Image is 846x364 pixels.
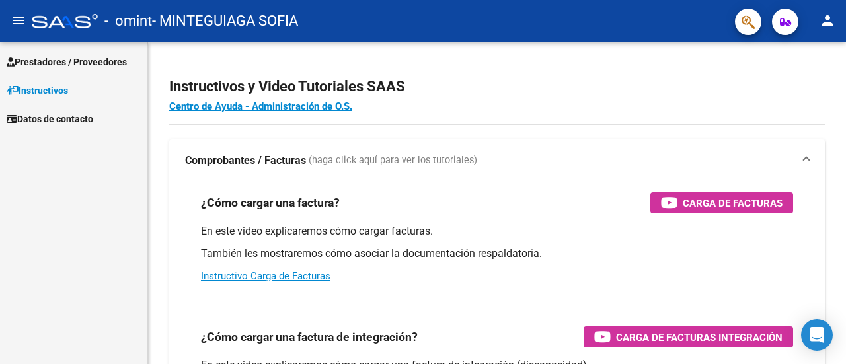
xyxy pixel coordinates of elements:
[201,328,418,346] h3: ¿Cómo cargar una factura de integración?
[801,319,833,351] div: Open Intercom Messenger
[309,153,477,168] span: (haga click aquí para ver los tutoriales)
[201,194,340,212] h3: ¿Cómo cargar una factura?
[185,153,306,168] strong: Comprobantes / Facturas
[7,55,127,69] span: Prestadores / Proveedores
[152,7,298,36] span: - MINTEGUIAGA SOFIA
[201,224,793,238] p: En este video explicaremos cómo cargar facturas.
[820,13,835,28] mat-icon: person
[104,7,152,36] span: - omint
[11,13,26,28] mat-icon: menu
[584,326,793,347] button: Carga de Facturas Integración
[650,192,793,213] button: Carga de Facturas
[201,270,330,282] a: Instructivo Carga de Facturas
[616,329,783,346] span: Carga de Facturas Integración
[7,83,68,98] span: Instructivos
[683,195,783,211] span: Carga de Facturas
[169,100,352,112] a: Centro de Ayuda - Administración de O.S.
[201,246,793,261] p: También les mostraremos cómo asociar la documentación respaldatoria.
[7,112,93,126] span: Datos de contacto
[169,74,825,99] h2: Instructivos y Video Tutoriales SAAS
[169,139,825,182] mat-expansion-panel-header: Comprobantes / Facturas (haga click aquí para ver los tutoriales)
